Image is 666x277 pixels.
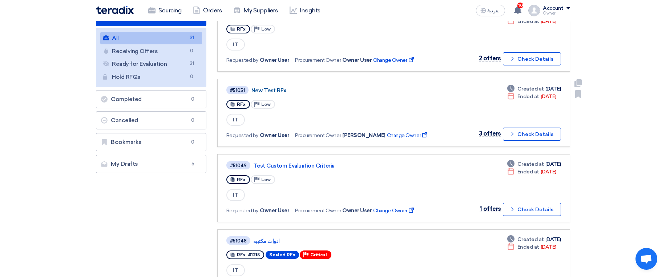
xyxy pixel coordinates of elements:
div: [DATE] [507,160,561,168]
img: profile_test.png [528,5,540,16]
a: Open chat [635,248,657,270]
span: 3 offers [479,130,501,137]
span: Ended at [517,93,539,100]
a: All [100,32,202,44]
span: IT [226,114,245,126]
a: Insights [284,3,326,19]
div: [DATE] [507,243,556,251]
span: 0 [187,47,196,55]
span: Ended at [517,168,539,176]
span: [PERSON_NAME] [342,132,386,139]
span: 0 [187,73,196,81]
span: Ended at [517,17,539,25]
span: 0 [189,117,197,124]
span: 0 [189,96,197,103]
a: Completed0 [96,90,206,108]
span: Procurement Owner [295,207,341,214]
span: Procurement Owner [295,56,341,64]
a: Receiving Offers [100,45,202,57]
a: Test Custom Evaluation Criteria [253,162,435,169]
span: IT [226,264,245,276]
div: [DATE] [507,85,561,93]
button: Check Details [503,128,561,141]
button: Check Details [503,52,561,65]
span: Requested by [226,132,258,139]
span: Change Owner [387,132,429,139]
span: Owner User [342,56,372,64]
a: Sourcing [142,3,187,19]
span: Low [261,177,271,182]
span: RFx [237,102,246,107]
span: 0 [189,138,197,146]
span: Change Owner [373,56,415,64]
button: العربية [476,5,505,16]
div: Owner [543,11,570,15]
span: 10 [517,3,523,8]
span: Requested by [226,56,258,64]
span: #1215 [248,252,260,257]
span: Created at [517,85,544,93]
span: IT [226,189,245,201]
div: #51051 [230,88,245,93]
span: Critical [310,252,327,257]
span: Created at [517,236,544,243]
a: Hold RFQs [100,71,202,83]
div: [DATE] [507,17,556,25]
span: 6 [189,160,197,168]
span: 1 offers [480,205,501,212]
div: Account [543,5,564,12]
span: Procurement Owner [295,132,341,139]
a: Cancelled0 [96,111,206,129]
a: ادوات مكتبيه [253,238,435,244]
img: Teradix logo [96,6,134,14]
span: 31 [187,60,196,68]
span: Owner User [260,207,289,214]
span: Owner User [342,207,372,214]
a: Bookmarks0 [96,133,206,151]
span: IT [226,39,245,51]
span: Low [261,102,271,107]
span: العربية [488,8,501,13]
a: Ready for Evaluation [100,58,202,70]
a: Orders [187,3,227,19]
a: My Drafts6 [96,155,206,173]
span: Owner User [260,132,289,139]
span: Requested by [226,207,258,214]
span: Ended at [517,243,539,251]
span: Created at [517,160,544,168]
span: RFx [237,27,246,32]
div: [DATE] [507,93,556,100]
div: #51049 [230,163,247,168]
div: [DATE] [507,168,556,176]
span: Change Owner [373,207,415,214]
span: Sealed RFx [266,251,299,259]
button: Check Details [503,203,561,216]
a: My Suppliers [227,3,283,19]
span: RFx [237,252,246,257]
a: New Test RFx [251,87,433,94]
div: [DATE] [507,236,561,243]
div: #51048 [230,238,247,243]
span: RFx [237,177,246,182]
span: Owner User [260,56,289,64]
span: 2 offers [479,55,501,62]
span: 31 [187,34,196,42]
span: Low [261,27,271,32]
